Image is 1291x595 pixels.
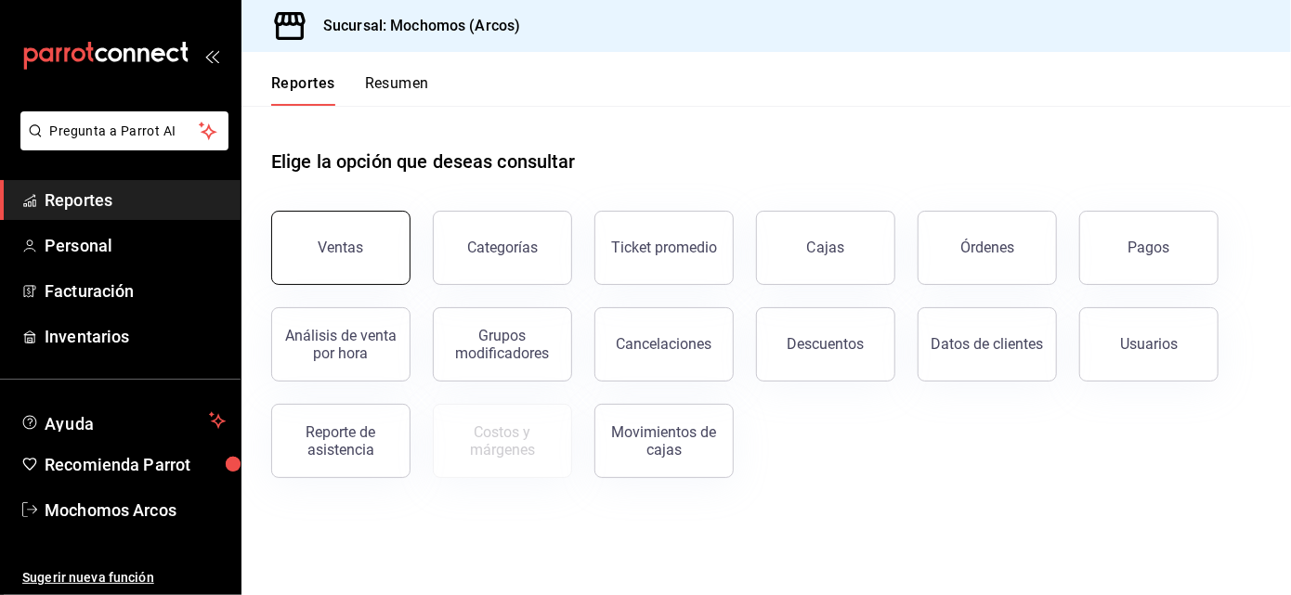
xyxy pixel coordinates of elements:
span: Mochomos Arcos [45,498,226,523]
button: Reportes [271,74,335,106]
button: Ventas [271,211,411,285]
button: Categorías [433,211,572,285]
div: Costos y márgenes [445,423,560,459]
button: Ticket promedio [594,211,734,285]
div: Movimientos de cajas [606,423,722,459]
div: Pagos [1128,239,1170,256]
button: Resumen [365,74,429,106]
span: Pregunta a Parrot AI [50,122,200,141]
div: Categorías [467,239,538,256]
button: Reporte de asistencia [271,404,411,478]
div: Datos de clientes [932,335,1044,353]
button: Pregunta a Parrot AI [20,111,228,150]
button: Usuarios [1079,307,1219,382]
span: Reportes [45,188,226,213]
span: Inventarios [45,324,226,349]
div: Reporte de asistencia [283,423,398,459]
div: Ventas [319,239,364,256]
a: Pregunta a Parrot AI [13,135,228,154]
button: Análisis de venta por hora [271,307,411,382]
h1: Elige la opción que deseas consultar [271,148,576,175]
div: Órdenes [960,239,1014,256]
button: open_drawer_menu [204,48,219,63]
span: Ayuda [45,409,202,432]
span: Recomienda Parrot [45,452,226,477]
button: Grupos modificadores [433,307,572,382]
div: Usuarios [1120,335,1178,353]
button: Descuentos [756,307,895,382]
button: Cancelaciones [594,307,734,382]
div: Cajas [807,237,845,259]
h3: Sucursal: Mochomos (Arcos) [308,15,520,37]
button: Movimientos de cajas [594,404,734,478]
a: Cajas [756,211,895,285]
span: Personal [45,233,226,258]
div: Grupos modificadores [445,327,560,362]
span: Facturación [45,278,226,304]
div: Cancelaciones [617,335,712,353]
div: Análisis de venta por hora [283,327,398,362]
button: Contrata inventarios para ver este reporte [433,404,572,478]
span: Sugerir nueva función [22,568,226,588]
div: Descuentos [788,335,865,353]
div: navigation tabs [271,74,429,106]
button: Órdenes [918,211,1057,285]
div: Ticket promedio [611,239,717,256]
button: Datos de clientes [918,307,1057,382]
button: Pagos [1079,211,1219,285]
